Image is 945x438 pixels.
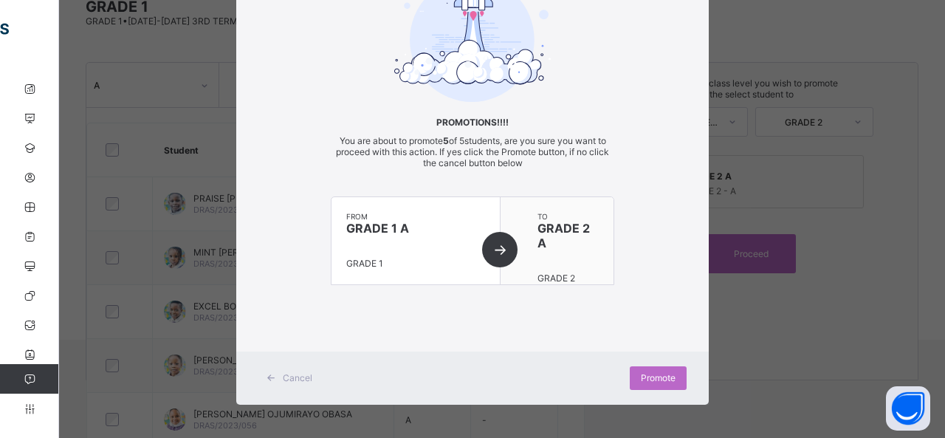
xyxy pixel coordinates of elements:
span: GRADE 1 A [346,221,485,236]
span: Promotions!!!! [331,117,614,128]
b: 5 [443,135,449,146]
span: GRADE 2 A [537,221,599,250]
span: from [346,212,485,221]
span: Cancel [283,372,312,383]
span: to [537,212,599,221]
button: Open asap [886,386,930,431]
span: GRADE 1 [346,258,383,269]
span: GRADE 2 [537,273,575,284]
span: You are about to promote of 5 students, are you sure you want to proceed with this action. If yes... [336,135,609,168]
span: Promote [641,372,676,383]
